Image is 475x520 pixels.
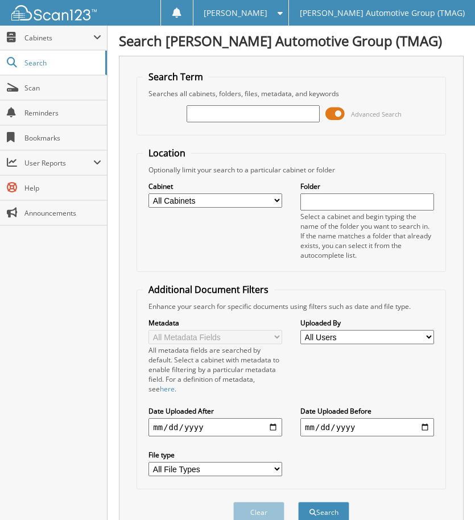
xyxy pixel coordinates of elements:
div: All metadata fields are searched by default. Select a cabinet with metadata to enable filtering b... [148,345,282,394]
label: File type [148,450,282,460]
label: Date Uploaded Before [300,406,434,416]
span: Advanced Search [351,110,402,118]
span: [PERSON_NAME] [204,10,267,16]
img: scan123-logo-white.svg [11,5,97,20]
legend: Additional Document Filters [143,283,274,296]
div: Optionally limit your search to a particular cabinet or folder [143,165,439,175]
div: Searches all cabinets, folders, files, metadata, and keywords [143,89,439,98]
span: Bookmarks [24,133,101,143]
div: Select a cabinet and begin typing the name of the folder you want to search in. If the name match... [300,212,434,260]
span: Announcements [24,208,101,218]
span: Search [24,58,100,68]
h1: Search [PERSON_NAME] Automotive Group (TMAG) [119,31,464,50]
legend: Location [143,147,191,159]
span: Cabinets [24,33,93,43]
label: Uploaded By [300,318,434,328]
span: Help [24,183,101,193]
input: start [148,418,282,436]
label: Cabinet [148,181,282,191]
label: Metadata [148,318,282,328]
input: end [300,418,434,436]
label: Folder [300,181,434,191]
legend: Search Term [143,71,209,83]
label: Date Uploaded After [148,406,282,416]
span: [PERSON_NAME] Automotive Group (TMAG) [300,10,465,16]
span: User Reports [24,158,93,168]
div: Enhance your search for specific documents using filters such as date and file type. [143,302,439,311]
span: Scan [24,83,101,93]
span: Reminders [24,108,101,118]
a: here [160,384,175,394]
